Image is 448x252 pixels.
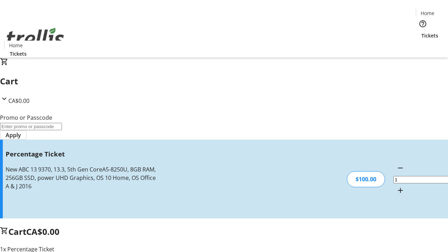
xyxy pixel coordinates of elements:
[5,42,27,49] a: Home
[416,9,439,17] a: Home
[416,32,444,39] a: Tickets
[421,32,438,39] span: Tickets
[393,161,407,175] button: Decrement by one
[416,17,430,31] button: Help
[416,39,430,53] button: Cart
[347,171,385,187] div: $100.00
[10,50,27,57] span: Tickets
[6,165,159,190] div: New ABC 13 9370, 13.3, 5th Gen CoreA5-8250U, 8GB RAM, 256GB SSD, power UHD Graphics, OS 10 Home, ...
[6,131,21,139] span: Apply
[421,9,434,17] span: Home
[393,183,407,197] button: Increment by one
[4,50,32,57] a: Tickets
[9,42,23,49] span: Home
[6,149,159,159] h3: Percentage Ticket
[4,20,66,55] img: Orient E2E Organization q9zma5UAMd's Logo
[8,97,29,105] span: CA$0.00
[26,226,59,237] span: CA$0.00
